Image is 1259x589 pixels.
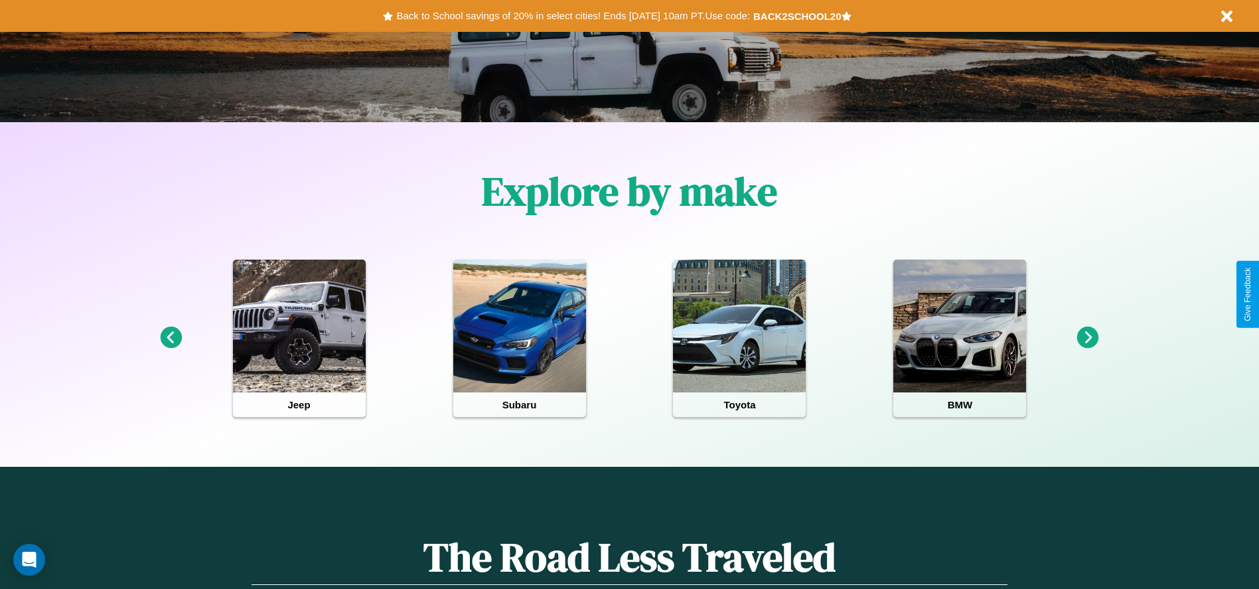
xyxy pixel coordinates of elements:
h1: The Road Less Traveled [252,530,1007,585]
b: BACK2SCHOOL20 [753,11,842,22]
h4: BMW [893,392,1026,417]
button: Back to School savings of 20% in select cities! Ends [DATE] 10am PT.Use code: [393,7,753,25]
div: Give Feedback [1243,268,1252,321]
h4: Toyota [673,392,806,417]
h1: Explore by make [482,164,777,218]
h4: Subaru [453,392,586,417]
h4: Jeep [233,392,366,417]
div: Open Intercom Messenger [13,544,45,576]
